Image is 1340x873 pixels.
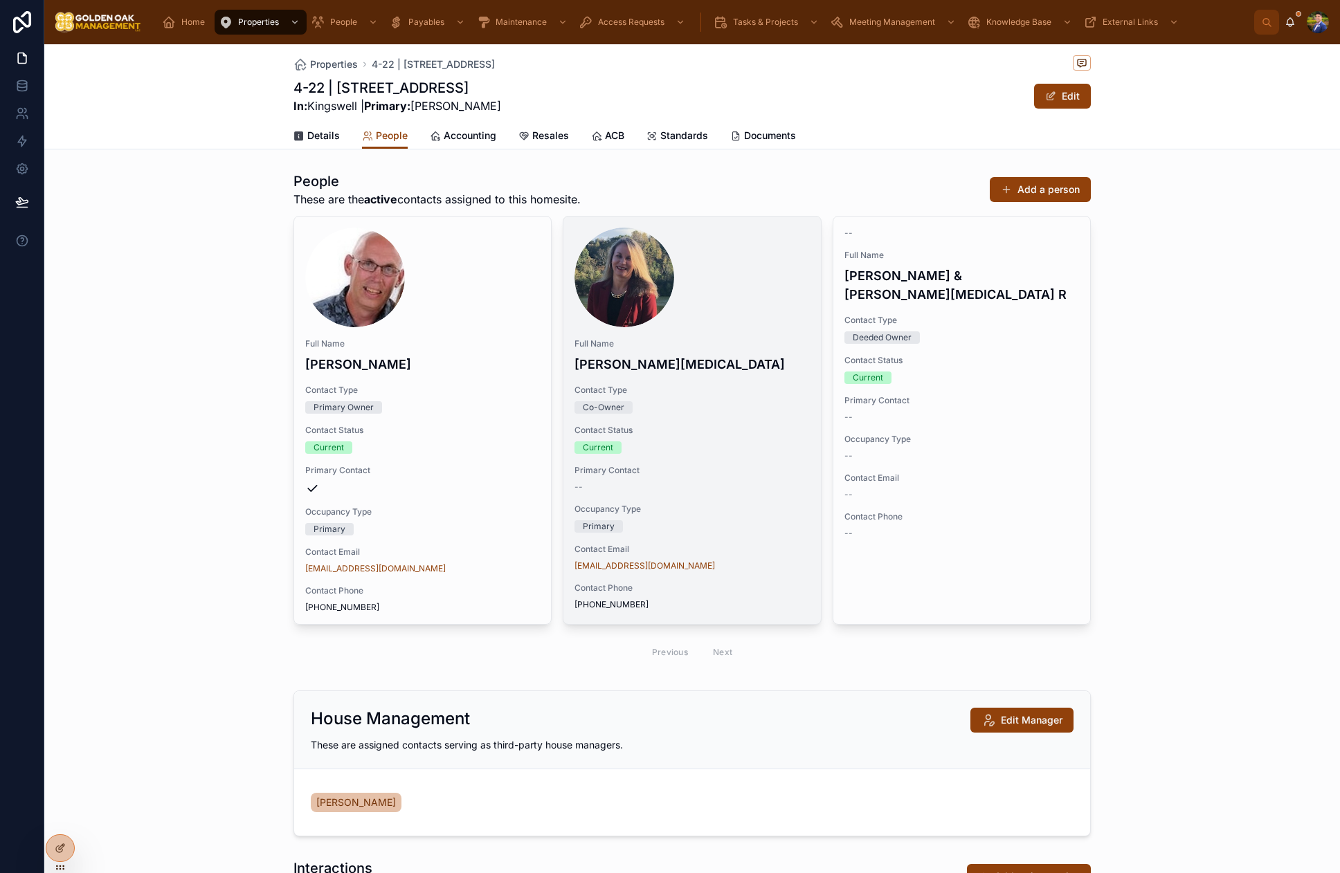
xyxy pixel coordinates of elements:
[311,739,623,751] span: These are assigned contacts serving as third-party house managers.
[310,57,358,71] span: Properties
[364,192,397,206] strong: active
[330,17,357,28] span: People
[316,796,396,809] span: [PERSON_NAME]
[314,441,344,454] div: Current
[444,129,496,143] span: Accounting
[311,708,470,730] h2: House Management
[853,371,883,384] div: Current
[844,228,853,239] span: --
[844,511,1079,522] span: Contact Phone
[1001,713,1062,727] span: Edit Manager
[215,10,307,35] a: Properties
[293,216,552,625] a: Full Name[PERSON_NAME]Contact TypePrimary OwnerContact StatusCurrentPrimary ContactOccupancy Type...
[574,425,809,436] span: Contact Status
[55,11,141,33] img: App logo
[844,266,1079,304] h4: [PERSON_NAME] & [PERSON_NAME][MEDICAL_DATA] R
[305,585,540,596] span: Contact Phone
[986,17,1051,28] span: Knowledge Base
[605,129,624,143] span: ACB
[307,10,385,35] a: People
[660,129,708,143] span: Standards
[293,191,581,208] span: These are the contacts assigned to this homesite.
[1103,17,1158,28] span: External Links
[518,123,569,151] a: Resales
[574,560,715,571] a: [EMAIL_ADDRESS][DOMAIN_NAME]
[362,123,408,149] a: People
[990,177,1091,202] button: Add a person
[293,99,307,113] strong: In:
[574,385,809,396] span: Contact Type
[844,528,853,539] span: --
[844,472,1079,484] span: Contact Email
[730,123,796,151] a: Documents
[844,434,1079,445] span: Occupancy Type
[709,10,826,35] a: Tasks & Projects
[844,395,1079,406] span: Primary Contact
[963,10,1079,35] a: Knowledge Base
[970,708,1074,733] button: Edit Manager
[844,489,853,500] span: --
[844,250,1079,261] span: Full Name
[152,7,1254,37] div: scrollable content
[574,599,809,610] span: [PHONE_NUMBER]
[408,17,444,28] span: Payables
[293,172,581,191] h1: People
[181,17,205,28] span: Home
[430,123,496,151] a: Accounting
[293,78,501,98] h1: 4-22 | [STREET_ADDRESS]
[305,602,540,613] span: [PHONE_NUMBER]
[844,450,853,461] span: --
[472,10,574,35] a: Maintenance
[307,129,340,143] span: Details
[574,355,809,374] h4: [PERSON_NAME][MEDICAL_DATA]
[158,10,215,35] a: Home
[733,17,798,28] span: Tasks & Projects
[1079,10,1186,35] a: External Links
[305,425,540,436] span: Contact Status
[305,465,540,476] span: Primary Contact
[496,17,547,28] span: Maintenance
[844,315,1079,326] span: Contact Type
[1034,84,1091,109] button: Edit
[591,123,624,151] a: ACB
[574,504,809,515] span: Occupancy Type
[574,465,809,476] span: Primary Contact
[364,99,410,113] strong: Primary:
[574,481,583,493] span: --
[574,338,809,349] span: Full Name
[293,57,358,71] a: Properties
[574,544,809,555] span: Contact Email
[583,441,613,454] div: Current
[844,412,853,423] span: --
[305,355,540,374] h4: [PERSON_NAME]
[646,123,708,151] a: Standards
[574,582,809,594] span: Contact Phone
[311,793,401,812] a: [PERSON_NAME]
[314,401,374,414] div: Primary Owner
[532,129,569,143] span: Resales
[293,98,501,114] span: Kingswell | [PERSON_NAME]
[293,123,340,151] a: Details
[305,546,540,558] span: Contact Email
[305,506,540,517] span: Occupancy Type
[238,17,279,28] span: Properties
[583,401,624,414] div: Co-Owner
[853,331,912,344] div: Deeded Owner
[826,10,963,35] a: Meeting Management
[844,355,1079,366] span: Contact Status
[598,17,664,28] span: Access Requests
[305,563,446,574] a: [EMAIL_ADDRESS][DOMAIN_NAME]
[563,216,821,625] a: Full Name[PERSON_NAME][MEDICAL_DATA]Contact TypeCo-OwnerContact StatusCurrentPrimary Contact--Occ...
[305,385,540,396] span: Contact Type
[385,10,472,35] a: Payables
[376,129,408,143] span: People
[305,338,540,349] span: Full Name
[314,523,345,535] div: Primary
[833,216,1091,625] a: --Full Name[PERSON_NAME] & [PERSON_NAME][MEDICAL_DATA] RContact TypeDeeded OwnerContact StatusCur...
[744,129,796,143] span: Documents
[849,17,935,28] span: Meeting Management
[372,57,495,71] a: 4-22 | [STREET_ADDRESS]
[583,520,615,533] div: Primary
